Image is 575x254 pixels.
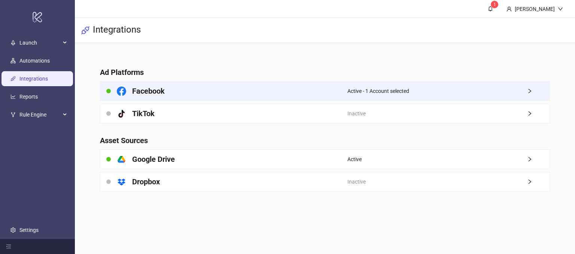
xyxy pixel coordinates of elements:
[527,157,550,162] span: right
[19,94,38,100] a: Reports
[100,172,550,191] a: DropboxInactiveright
[19,227,39,233] a: Settings
[19,108,61,123] span: Rule Engine
[132,154,175,164] h4: Google Drive
[512,5,558,13] div: [PERSON_NAME]
[488,6,493,11] span: bell
[10,112,16,118] span: fork
[19,58,50,64] a: Automations
[132,108,155,119] h4: TikTok
[132,86,165,96] h4: Facebook
[6,244,11,249] span: menu-fold
[347,109,366,118] span: Inactive
[81,26,90,35] span: api
[493,2,496,7] span: 1
[100,67,550,78] h4: Ad Platforms
[100,149,550,169] a: Google DriveActiveright
[558,6,563,12] span: down
[347,155,362,163] span: Active
[347,178,366,186] span: Inactive
[527,111,550,116] span: right
[19,76,48,82] a: Integrations
[491,1,498,8] sup: 1
[100,104,550,123] a: TikTokInactiveright
[132,176,160,187] h4: Dropbox
[19,36,61,51] span: Launch
[100,81,550,101] a: FacebookActive - 1 Account selectedright
[100,135,550,146] h4: Asset Sources
[506,6,512,12] span: user
[93,24,141,37] h3: Integrations
[347,87,409,95] span: Active - 1 Account selected
[527,179,550,184] span: right
[10,40,16,46] span: rocket
[527,88,550,94] span: right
